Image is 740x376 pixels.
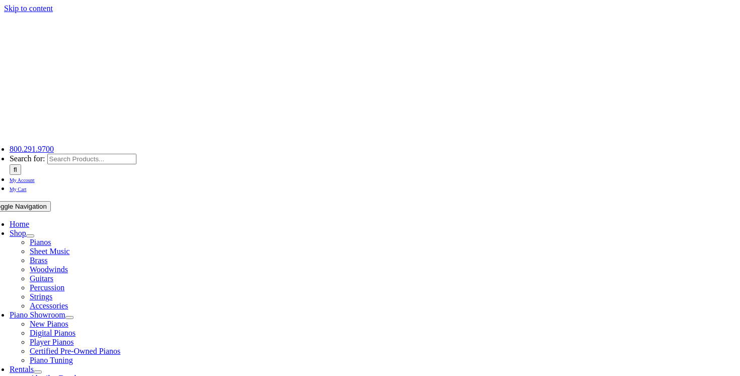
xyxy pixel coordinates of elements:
[10,164,21,175] input: Search
[26,234,34,237] button: Open submenu of Shop
[10,310,65,319] a: Piano Showroom
[30,238,51,246] a: Pianos
[10,145,54,153] a: 800.291.9700
[34,370,42,373] button: Open submenu of Rentals
[47,154,136,164] input: Search Products...
[30,356,73,364] a: Piano Tuning
[30,292,52,301] a: Strings
[30,338,74,346] a: Player Pianos
[30,256,48,265] a: Brass
[30,301,68,310] a: Accessories
[10,177,35,183] span: My Account
[10,184,27,193] a: My Cart
[30,283,64,292] a: Percussion
[10,229,26,237] a: Shop
[30,329,76,337] a: Digital Pianos
[10,220,29,228] a: Home
[10,154,45,163] span: Search for:
[4,4,53,13] a: Skip to content
[30,265,68,274] a: Woodwinds
[30,274,53,283] a: Guitars
[65,316,73,319] button: Open submenu of Piano Showroom
[10,365,34,373] a: Rentals
[30,347,120,355] a: Certified Pre-Owned Pianos
[30,247,70,256] a: Sheet Music
[10,186,27,192] span: My Cart
[10,175,35,183] a: My Account
[30,320,68,328] a: New Pianos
